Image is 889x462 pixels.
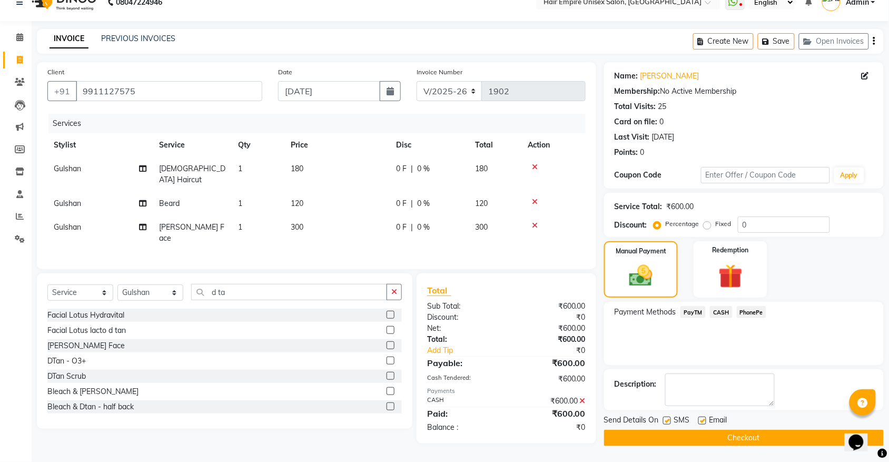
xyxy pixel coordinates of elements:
[76,81,262,101] input: Search by Name/Mobile/Email/Code
[506,312,594,323] div: ₹0
[47,81,77,101] button: +91
[506,396,594,407] div: ₹600.00
[710,306,733,318] span: CASH
[47,133,153,157] th: Stylist
[411,198,413,209] span: |
[604,415,659,428] span: Send Details On
[615,86,660,97] div: Membership:
[506,323,594,334] div: ₹600.00
[652,132,675,143] div: [DATE]
[47,371,86,382] div: DTan Scrub
[666,219,699,229] label: Percentage
[411,222,413,233] span: |
[604,430,884,446] button: Checkout
[834,168,864,183] button: Apply
[54,199,81,208] span: Gulshan
[506,407,594,420] div: ₹600.00
[711,261,750,291] img: _gift.svg
[709,415,727,428] span: Email
[411,163,413,174] span: |
[419,357,507,369] div: Payable:
[291,199,303,208] span: 120
[680,306,706,318] span: PayTM
[693,33,754,50] button: Create New
[238,164,242,173] span: 1
[278,67,292,77] label: Date
[238,222,242,232] span: 1
[615,147,638,158] div: Points:
[417,67,462,77] label: Invoice Number
[521,133,586,157] th: Action
[54,164,81,173] span: Gulshan
[799,33,869,50] button: Open Invoices
[47,401,134,412] div: Bleach & Dtan - half back
[701,167,830,183] input: Enter Offer / Coupon Code
[159,199,180,208] span: Beard
[506,334,594,345] div: ₹600.00
[419,323,507,334] div: Net:
[396,163,407,174] span: 0 F
[291,164,303,173] span: 180
[845,420,878,451] iframe: chat widget
[159,222,224,243] span: [PERSON_NAME] Face
[713,245,749,255] label: Redemption
[47,356,86,367] div: DTan - O3+
[159,164,225,184] span: [DEMOGRAPHIC_DATA] Haircut
[417,222,430,233] span: 0 %
[284,133,390,157] th: Price
[615,379,657,390] div: Description:
[419,396,507,407] div: CASH
[716,219,732,229] label: Fixed
[191,284,387,300] input: Search or Scan
[737,306,767,318] span: PhonePe
[615,86,873,97] div: No Active Membership
[417,198,430,209] span: 0 %
[50,30,88,48] a: INVOICE
[427,285,451,296] span: Total
[238,199,242,208] span: 1
[427,387,586,396] div: Payments
[475,164,488,173] span: 180
[153,133,232,157] th: Service
[475,199,488,208] span: 120
[615,71,638,82] div: Name:
[615,307,676,318] span: Payment Methods
[615,116,658,127] div: Card on file:
[475,222,488,232] span: 300
[506,357,594,369] div: ₹600.00
[506,373,594,385] div: ₹600.00
[640,147,645,158] div: 0
[674,415,690,428] span: SMS
[101,34,175,43] a: PREVIOUS INVOICES
[47,67,64,77] label: Client
[615,101,656,112] div: Total Visits:
[660,116,664,127] div: 0
[667,201,694,212] div: ₹600.00
[616,247,666,256] label: Manual Payment
[615,220,647,231] div: Discount:
[506,301,594,312] div: ₹600.00
[419,312,507,323] div: Discount:
[521,345,594,356] div: ₹0
[419,334,507,345] div: Total:
[390,133,469,157] th: Disc
[622,262,660,289] img: _cash.svg
[419,345,521,356] a: Add Tip
[469,133,521,157] th: Total
[615,201,663,212] div: Service Total:
[47,325,126,336] div: Facial Lotus lacto d tan
[419,422,507,433] div: Balance :
[419,373,507,385] div: Cash Tendered:
[396,198,407,209] span: 0 F
[291,222,303,232] span: 300
[658,101,667,112] div: 25
[417,163,430,174] span: 0 %
[615,132,650,143] div: Last Visit:
[232,133,284,157] th: Qty
[758,33,795,50] button: Save
[47,310,124,321] div: Facial Lotus Hydravital
[615,170,701,181] div: Coupon Code
[506,422,594,433] div: ₹0
[48,114,594,133] div: Services
[419,407,507,420] div: Paid:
